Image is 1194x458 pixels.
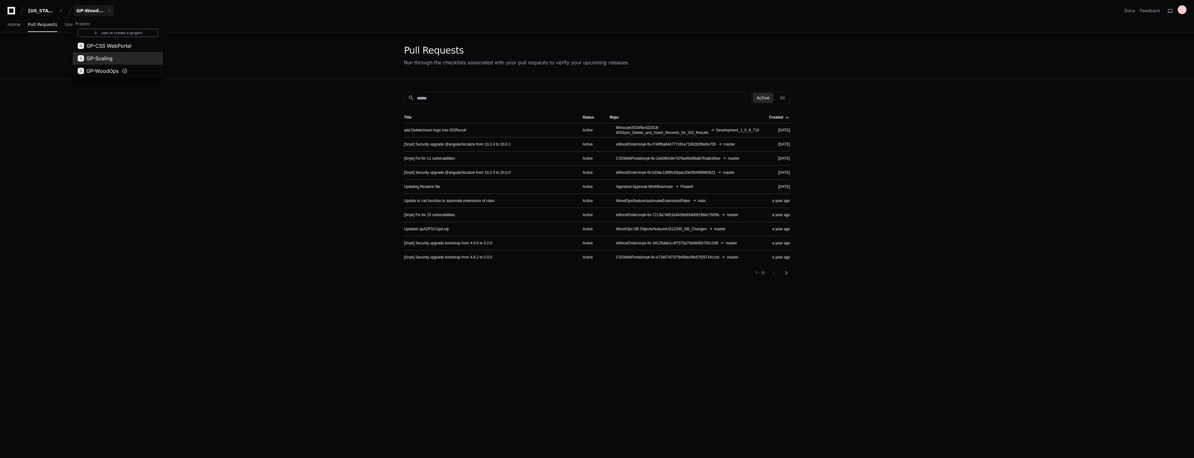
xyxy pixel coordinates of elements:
[776,93,788,103] button: All
[404,170,511,175] a: [Snyk] Security upgrade @angular/localize from 10.2.4 to 20.0.0
[404,115,411,120] div: Title
[616,198,690,203] span: WoodOps/feature/automateExtensionsRates
[616,212,719,217] span: eWoodOrder/snyk-fix-7213a74851e8426b834b0919bb17605b
[769,226,790,232] div: a year ago
[769,198,790,203] div: a year ago
[698,198,706,203] span: main
[65,18,77,32] a: Users
[86,42,131,50] span: GP-CSS WebPortal
[78,68,84,74] div: G
[680,184,693,189] span: PhaseII
[728,156,740,161] span: master
[404,226,449,232] a: Updated spADFSCUpd.sql
[616,241,718,246] span: eWoodOrder/snyk-fix-3d125dde1c4f7370a70d484507001208
[727,255,738,260] span: master
[756,270,765,275] div: 1 - 10
[769,241,790,246] div: a year ago
[73,19,163,29] h1: Projects
[583,198,600,203] div: Active
[73,18,163,78] div: [US_STATE] Pacific
[404,198,495,203] a: Update to call function to automate extensions of rates
[769,212,790,217] div: a year ago
[714,226,726,232] span: master
[404,59,629,66] div: Run through the checklists associated with your pull requests to verify your upcoming releases.
[769,115,789,120] div: Created
[616,156,720,161] span: CSSWebPortal/snyk-fix-2eb090c8e7d76a46e6fbdb7fca8cd5ee
[8,18,20,32] a: Home
[753,93,773,103] button: Active
[404,184,440,189] a: Updating Readme file
[1124,8,1135,14] a: Docs
[404,156,455,161] a: [Snyk] Fix for 11 vulnerabilities
[783,269,790,277] mat-icon: chevron_right
[616,125,708,135] span: Winscale2019/fix/423318-WSSync_Delete_and_Insert_Records_for_ISS_Results
[725,241,737,246] span: master
[769,184,790,189] div: [DATE]
[769,142,790,147] div: [DATE]
[605,112,764,123] th: Repo
[76,8,103,14] div: GP-WoodOps
[583,115,594,120] div: Status
[78,55,84,61] div: G
[583,156,600,161] div: Active
[404,241,492,246] a: [Snyk] Security upgrade bootstrap from 4.6.0 to 5.0.0
[727,212,738,217] span: master
[724,142,735,147] span: master
[616,226,706,232] span: WoodOps DB Objects/feature/US12345_DB_Changes
[769,115,783,120] div: Created
[86,55,113,62] span: GP-Scaling
[616,142,716,147] span: eWoodOrder/snyk-fix-f749f5a844777c81e71062b5f8e0e705
[74,5,114,16] button: GP-WoodOps
[404,212,455,217] a: [Snyk] Fix for 15 vulnerabilities
[583,184,600,189] div: Active
[404,255,492,260] a: [Snyk] Security upgrade bootstrap from 4.6.2 to 5.0.0
[28,23,57,26] span: Pull Requests
[404,115,573,120] div: Title
[65,23,77,26] span: Users
[616,170,715,175] span: eWoodOrder/snyk-fix-b2dac1d5f0c58aac20e0f346f8983b21
[583,212,600,217] div: Active
[26,5,66,16] button: [US_STATE] Pacific
[583,115,600,120] div: Status
[78,43,84,49] div: G
[583,241,600,246] div: Active
[769,128,790,133] div: [DATE]
[404,128,466,133] a: add Delete/insert logic into ISSResult
[716,128,759,133] span: Development_1_0_8_710
[1140,8,1160,14] button: Feedback
[86,67,118,75] span: GP-WoodOps
[723,170,735,175] span: master
[583,226,600,232] div: Active
[769,170,790,175] div: [DATE]
[583,128,600,133] div: Active
[616,255,719,260] span: CSSWebPortal/snyk-fix-e73457d71f7945bbcf9e57f29724c1cb
[404,45,629,56] div: Pull Requests
[769,255,790,260] div: a year ago
[404,142,511,147] a: [Snyk] Security upgrade @angular/localize from 10.2.4 to 20.0.1
[408,95,414,101] mat-icon: search
[769,156,790,161] div: [DATE]
[583,142,600,147] div: Active
[78,29,158,37] a: Join or create a project
[583,255,600,260] div: Active
[616,184,673,189] span: Appraisal Approval Workflow/main
[583,170,600,175] div: Active
[28,18,57,32] a: Pull Requests
[8,23,20,26] span: Home
[28,8,55,14] div: [US_STATE] Pacific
